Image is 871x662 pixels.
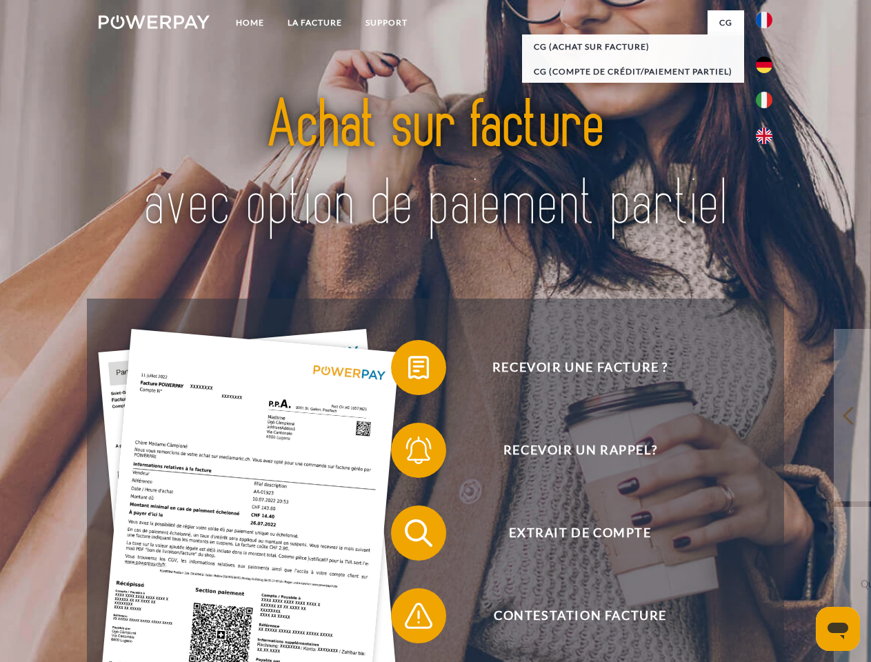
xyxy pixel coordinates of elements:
button: Recevoir une facture ? [391,340,750,395]
button: Recevoir un rappel? [391,423,750,478]
img: title-powerpay_fr.svg [132,66,739,264]
img: de [756,57,772,73]
a: CG (achat sur facture) [522,34,744,59]
span: Extrait de compte [411,505,749,561]
img: fr [756,12,772,28]
img: en [756,128,772,144]
button: Extrait de compte [391,505,750,561]
a: CG [708,10,744,35]
a: Home [224,10,276,35]
span: Contestation Facture [411,588,749,643]
img: qb_bill.svg [401,350,436,385]
img: qb_warning.svg [401,599,436,633]
img: it [756,92,772,108]
img: qb_bell.svg [401,433,436,468]
a: CG (Compte de crédit/paiement partiel) [522,59,744,84]
span: Recevoir une facture ? [411,340,749,395]
a: Support [354,10,419,35]
img: logo-powerpay-white.svg [99,15,210,29]
img: qb_search.svg [401,516,436,550]
button: Contestation Facture [391,588,750,643]
iframe: Bouton de lancement de la fenêtre de messagerie [816,607,860,651]
a: LA FACTURE [276,10,354,35]
span: Recevoir un rappel? [411,423,749,478]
